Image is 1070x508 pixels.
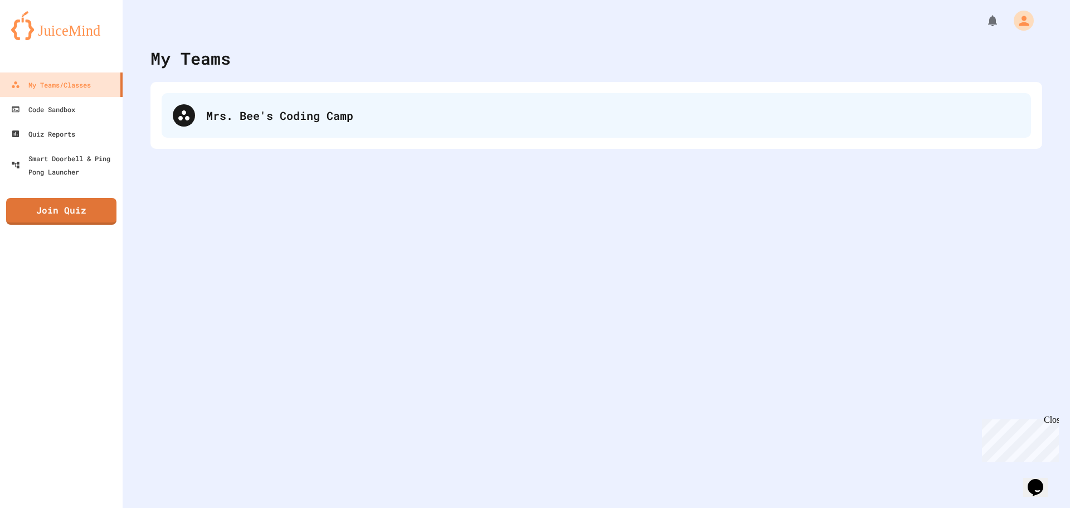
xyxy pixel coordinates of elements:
div: My Teams/Classes [11,78,91,91]
iframe: chat widget [1023,463,1059,497]
div: Quiz Reports [11,127,75,141]
div: My Account [1002,8,1037,33]
div: Mrs. Bee's Coding Camp [162,93,1031,138]
div: Mrs. Bee's Coding Camp [206,107,1020,124]
iframe: chat widget [977,415,1059,462]
div: My Notifications [965,11,1002,30]
div: Code Sandbox [11,103,75,116]
div: Smart Doorbell & Ping Pong Launcher [11,152,118,178]
img: logo-orange.svg [11,11,111,40]
a: Join Quiz [6,198,116,225]
div: Chat with us now!Close [4,4,77,71]
div: My Teams [150,46,231,71]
